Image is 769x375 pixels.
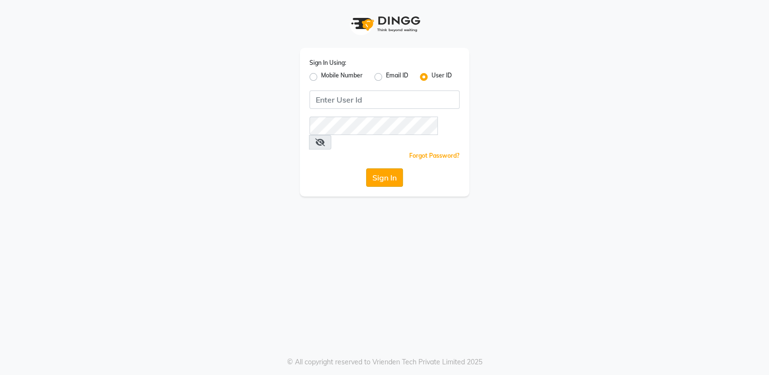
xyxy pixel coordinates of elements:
[321,71,363,83] label: Mobile Number
[366,168,403,187] button: Sign In
[309,59,346,67] label: Sign In Using:
[309,90,460,109] input: Username
[409,152,460,159] a: Forgot Password?
[309,117,438,135] input: Username
[386,71,408,83] label: Email ID
[346,10,423,38] img: logo1.svg
[431,71,452,83] label: User ID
